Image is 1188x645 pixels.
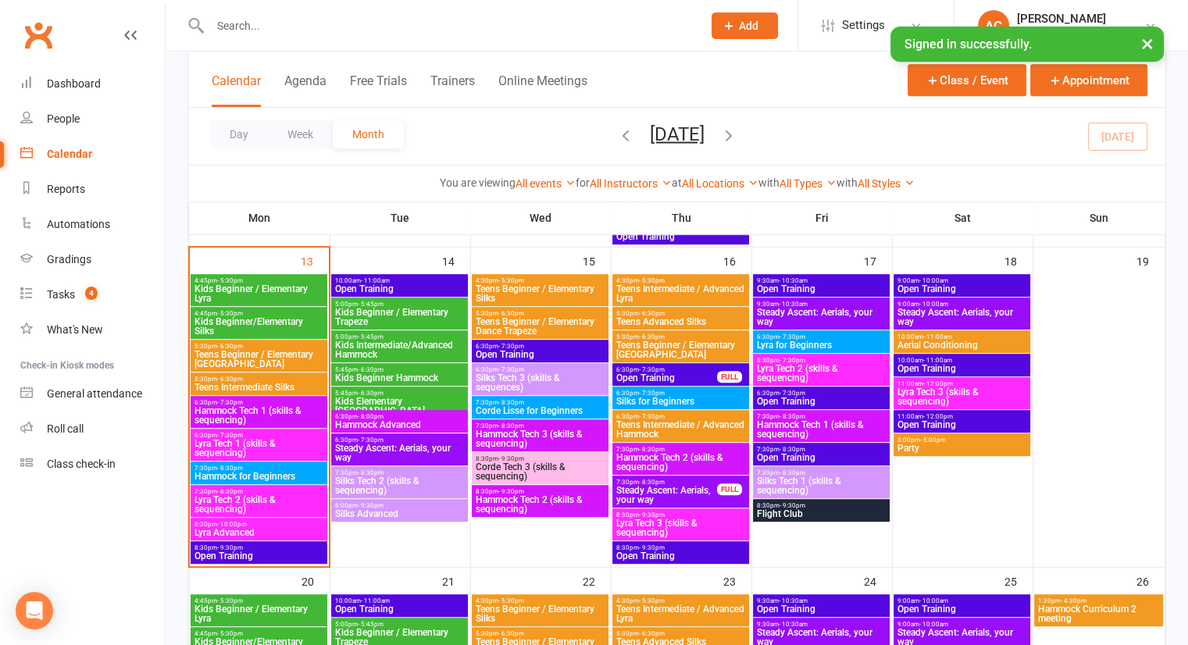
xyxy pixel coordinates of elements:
span: - 5:30pm [498,597,524,604]
span: 7:30pm [475,422,605,429]
span: Steady Ascent: Aerials, your way [897,308,1027,326]
span: - 8:30pm [217,465,243,472]
span: - 5:30pm [639,597,665,604]
span: - 6:30pm [217,376,243,383]
span: - 9:30pm [639,544,665,551]
span: Teens Beginner / Elementary Silks [475,284,605,303]
span: 4:45pm [194,277,324,284]
th: Tue [330,201,470,234]
span: Hammock Tech 2 (skills & sequencing) [615,453,746,472]
span: 5:30pm [615,310,746,317]
span: Silks Advanced [334,509,465,518]
span: 8:30pm [615,544,746,551]
span: - 8:30pm [498,399,524,406]
div: Calendar [47,148,92,160]
span: 6:30pm [334,413,465,420]
span: - 7:30pm [217,399,243,406]
span: - 5:30pm [217,310,243,317]
span: - 10:30am [779,597,808,604]
th: Sun [1033,201,1165,234]
span: 6:30pm [194,432,324,439]
span: - 5:30pm [498,277,524,284]
span: Kids Intermediate/Advanced Hammock [334,340,465,359]
span: Teens Beginner / Elementary Silks [475,604,605,623]
span: - 6:30pm [358,390,384,397]
a: All events [516,177,576,190]
span: 7:30pm [194,488,324,495]
th: Wed [470,201,611,234]
span: 4:30pm [615,277,746,284]
span: - 6:30pm [639,310,665,317]
a: What's New [20,312,165,347]
span: 11:00am [897,413,1027,420]
span: 10:00am [334,597,465,604]
span: Open Training [756,284,887,294]
div: 24 [864,568,892,593]
span: Lyra Tech 1 (skills & sequencing) [194,439,324,458]
span: 4 [85,287,98,300]
span: 6:30pm [615,413,746,420]
div: Gradings [47,253,91,265]
span: - 7:30pm [780,390,805,397]
span: - 5:45pm [358,301,384,308]
span: - 7:30pm [358,437,384,444]
a: Dashboard [20,66,165,102]
span: - 8:30pm [639,446,665,453]
button: Calendar [212,73,261,107]
span: Teens Intermediate / Advanced Lyra [615,604,746,623]
span: - 7:30pm [639,390,665,397]
strong: for [576,176,590,189]
div: FULL [717,483,742,495]
span: 9:00am [897,597,1027,604]
span: 6:30pm [334,437,465,444]
span: - 8:30pm [217,488,243,495]
span: Kids Beginner / Elementary Trapeze [334,308,465,326]
button: × [1133,27,1161,60]
span: - 5:00pm [920,437,946,444]
input: Search... [205,15,691,37]
span: 5:00pm [334,621,465,628]
span: Lyra Tech 2 (skills & sequencing) [194,495,324,514]
div: 20 [301,568,330,593]
span: 5:00pm [334,333,465,340]
span: 5:30pm [615,333,746,340]
span: - 9:30pm [498,455,524,462]
span: 5:45pm [334,366,465,373]
span: 10:00am [334,277,465,284]
a: Class kiosk mode [20,447,165,482]
a: Calendar [20,137,165,172]
div: 19 [1136,248,1165,273]
span: 1:30pm [1037,597,1160,604]
div: General attendance [47,387,142,400]
div: 17 [864,248,892,273]
div: FULL [717,371,742,383]
span: 9:00am [897,277,1027,284]
a: General attendance kiosk mode [20,376,165,412]
span: 6:30pm [756,390,887,397]
span: 5:30pm [615,630,746,637]
span: Steady Ascent: Aerials, your way [615,486,718,504]
span: 7:30pm [475,399,605,406]
span: - 9:30pm [217,544,243,551]
span: Open Training [615,232,746,241]
span: Lyra Tech 2 (skills & sequencing) [756,364,887,383]
span: - 9:30pm [780,502,805,509]
span: - 8:00pm [358,413,384,420]
a: All Styles [858,177,915,190]
span: - 6:30pm [498,630,524,637]
button: Agenda [284,73,326,107]
a: People [20,102,165,137]
span: - 6:30pm [498,310,524,317]
a: Tasks 4 [20,277,165,312]
span: Open Training [897,420,1027,429]
a: All Instructors [590,177,672,190]
span: Silks Tech 1 (skills & sequencing) [756,476,887,495]
span: 8:30pm [194,544,324,551]
span: 6:30pm [615,366,718,373]
span: Open Training [334,284,465,294]
span: - 11:00am [361,277,390,284]
div: 23 [723,568,751,593]
span: 5:30pm [194,343,324,350]
div: AC [978,10,1009,41]
div: People [47,112,80,125]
